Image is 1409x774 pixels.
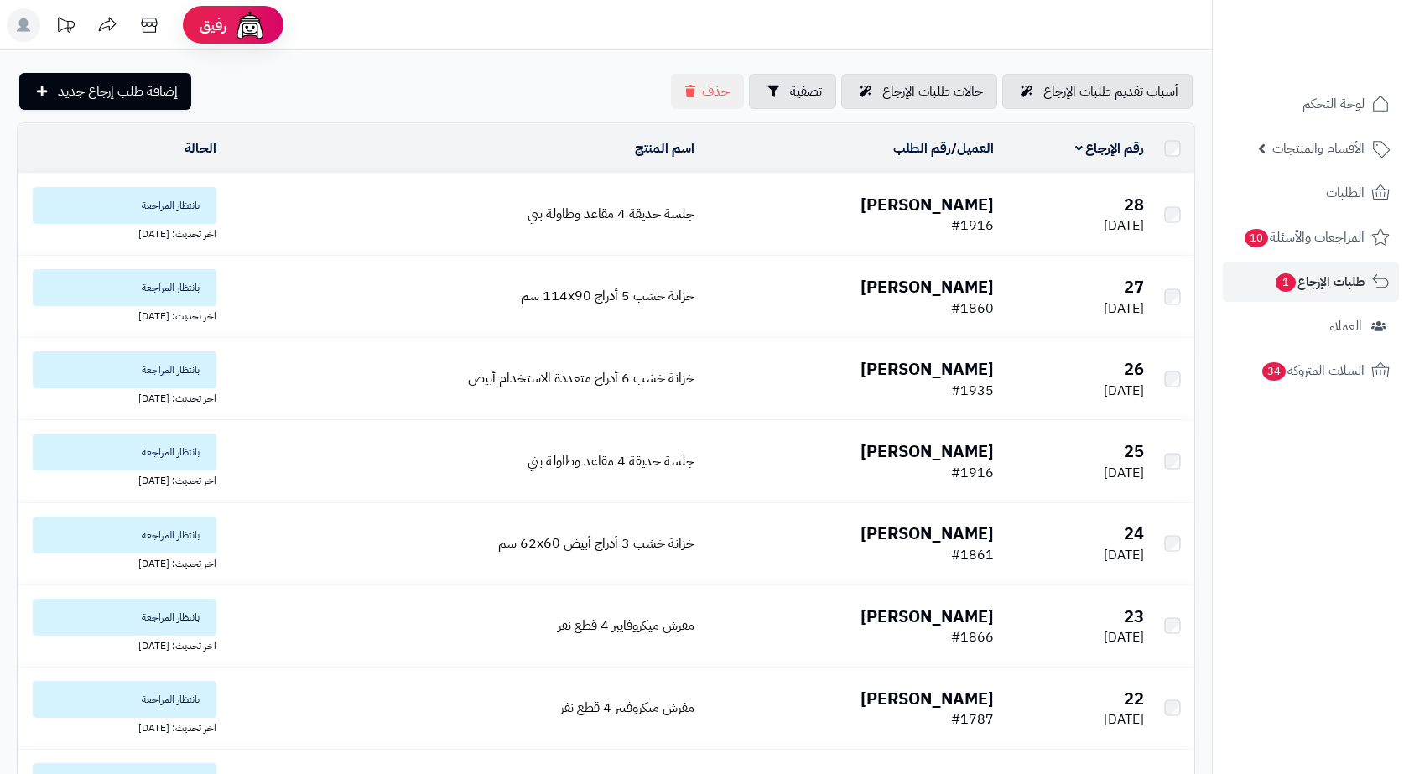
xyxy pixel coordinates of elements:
[1124,686,1144,711] b: 22
[33,187,216,224] span: بانتظار المراجعة
[58,81,178,101] span: إضافة طلب إرجاع جديد
[1272,137,1365,160] span: الأقسام والمنتجات
[185,138,216,158] a: الحالة
[560,698,694,718] a: مفرش ميكروفيبر 4 قطع نفر
[1104,463,1144,483] span: [DATE]
[33,434,216,470] span: بانتظار المراجعة
[498,533,694,553] a: خزانة خشب 3 أدراج أبيض ‎62x60 سم‏
[1124,356,1144,382] b: 26
[1261,359,1365,382] span: السلات المتروكة
[200,15,226,35] span: رفيق
[702,81,730,101] span: حذف
[1223,262,1399,302] a: طلبات الإرجاع1
[33,681,216,718] span: بانتظار المراجعة
[521,286,694,306] a: خزانة خشب 5 أدراج 114x90 سم‏
[893,138,951,158] a: رقم الطلب
[1124,439,1144,464] b: 25
[33,269,216,306] span: بانتظار المراجعة
[749,74,836,109] button: تصفية
[1223,173,1399,213] a: الطلبات
[860,192,994,217] b: [PERSON_NAME]
[635,138,694,158] a: اسم المنتج
[33,351,216,388] span: بانتظار المراجعة
[1124,521,1144,546] b: 24
[860,274,994,299] b: [PERSON_NAME]
[860,521,994,546] b: [PERSON_NAME]
[1223,217,1399,257] a: المراجعات والأسئلة10
[24,470,216,488] div: اخر تحديث: [DATE]
[671,74,744,109] button: حذف
[1329,314,1362,338] span: العملاء
[1104,627,1144,647] span: [DATE]
[233,8,267,42] img: ai-face.png
[1002,74,1193,109] a: أسباب تقديم طلبات الإرجاع
[1245,229,1268,247] span: 10
[24,553,216,571] div: اخر تحديث: [DATE]
[1104,216,1144,236] span: [DATE]
[1276,273,1296,292] span: 1
[1262,362,1286,381] span: 34
[33,599,216,636] span: بانتظار المراجعة
[19,73,191,110] a: إضافة طلب إرجاع جديد
[24,224,216,242] div: اخر تحديث: [DATE]
[528,451,694,471] a: جلسة حديقة 4 مقاعد وطاولة بني
[24,636,216,653] div: اخر تحديث: [DATE]
[1124,604,1144,629] b: 23
[1104,545,1144,565] span: [DATE]
[882,81,983,101] span: حالات طلبات الإرجاع
[1104,381,1144,401] span: [DATE]
[951,381,994,401] span: #1935
[841,74,997,109] a: حالات طلبات الإرجاع
[1223,84,1399,124] a: لوحة التحكم
[1104,709,1144,730] span: [DATE]
[860,604,994,629] b: [PERSON_NAME]
[790,81,822,101] span: تصفية
[951,627,994,647] span: #1866
[1302,92,1365,116] span: لوحة التحكم
[951,709,994,730] span: #1787
[1124,274,1144,299] b: 27
[24,306,216,324] div: اخر تحديث: [DATE]
[1124,192,1144,217] b: 28
[860,439,994,464] b: [PERSON_NAME]
[1326,181,1365,205] span: الطلبات
[951,545,994,565] span: #1861
[957,138,994,158] a: العميل
[1223,306,1399,346] a: العملاء
[1043,81,1178,101] span: أسباب تقديم طلبات الإرجاع
[558,616,694,636] a: مفرش ميكروفايبر 4 قطع نفر
[1104,299,1144,319] span: [DATE]
[33,517,216,553] span: بانتظار المراجعة
[468,368,694,388] a: خزانة خشب 6 أدراج متعددة الاستخدام أبيض
[1274,270,1365,293] span: طلبات الإرجاع
[44,8,86,46] a: تحديثات المنصة
[24,388,216,406] div: اخر تحديث: [DATE]
[951,463,994,483] span: #1916
[528,204,694,224] a: جلسة حديقة 4 مقاعد وطاولة بني
[860,686,994,711] b: [PERSON_NAME]
[951,299,994,319] span: #1860
[1223,351,1399,391] a: السلات المتروكة34
[860,356,994,382] b: [PERSON_NAME]
[701,124,1001,173] td: /
[951,216,994,236] span: #1916
[1243,226,1365,249] span: المراجعات والأسئلة
[24,718,216,735] div: اخر تحديث: [DATE]
[1075,138,1145,158] a: رقم الإرجاع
